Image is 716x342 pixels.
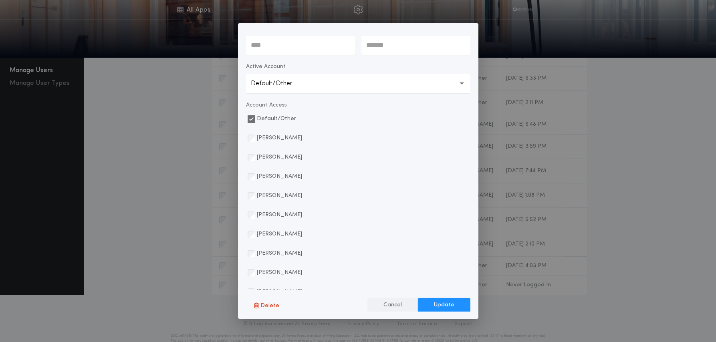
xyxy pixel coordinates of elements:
button: Update [418,298,470,312]
p: Default/Other [251,79,305,89]
button: [PERSON_NAME] [248,167,302,186]
button: [PERSON_NAME] [248,205,302,225]
button: [PERSON_NAME] [248,129,302,148]
label: [PERSON_NAME] [257,134,302,142]
button: [PERSON_NAME] [248,148,302,167]
button: [PERSON_NAME] [248,263,302,282]
button: [PERSON_NAME] [248,186,302,205]
button: [PERSON_NAME] [248,225,302,244]
button: Default/Other [246,74,470,93]
button: Cancel [367,298,418,312]
label: [PERSON_NAME] [257,249,302,258]
button: Delete [246,298,287,313]
label: [PERSON_NAME] [257,191,302,200]
label: [PERSON_NAME] [257,172,302,181]
label: Account Access [246,101,287,109]
label: Default/Other [257,115,296,123]
button: [PERSON_NAME] [248,282,302,302]
label: [PERSON_NAME] [257,268,302,277]
label: Active Account [246,63,286,71]
span: Delete [260,301,279,310]
button: Default/Other [248,109,296,129]
label: [PERSON_NAME] [257,211,302,219]
button: [PERSON_NAME] [248,244,302,263]
label: [PERSON_NAME] [257,153,302,161]
label: [PERSON_NAME] [257,230,302,238]
label: [PERSON_NAME] [257,288,302,296]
